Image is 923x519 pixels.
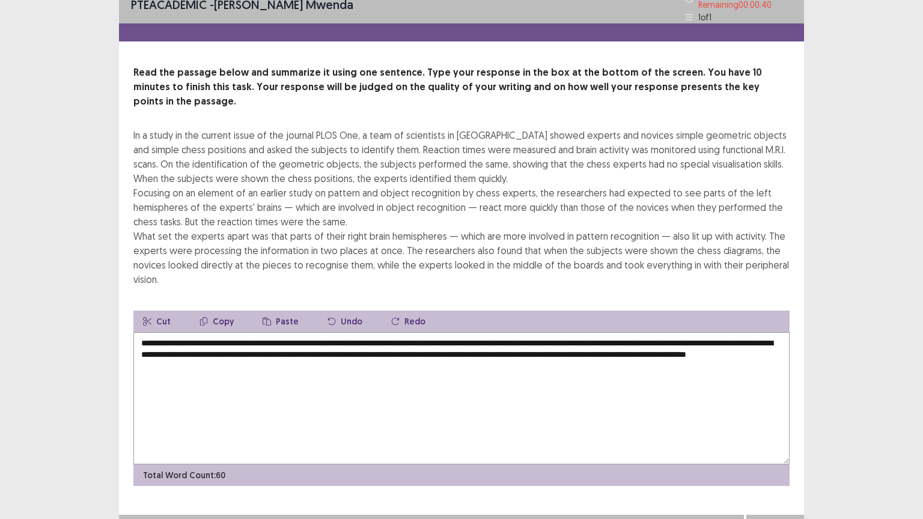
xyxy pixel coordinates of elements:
div: In a study in the current issue of the journal PLOS One, a team of scientists in [GEOGRAPHIC_DATA... [133,128,790,287]
button: Paste [253,311,308,332]
p: Read the passage below and summarize it using one sentence. Type your response in the box at the ... [133,65,790,109]
p: Total Word Count: 60 [143,469,225,482]
button: Undo [318,311,372,332]
p: 1 of 1 [698,11,711,23]
button: Cut [133,311,180,332]
button: Copy [190,311,243,332]
button: Redo [382,311,435,332]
